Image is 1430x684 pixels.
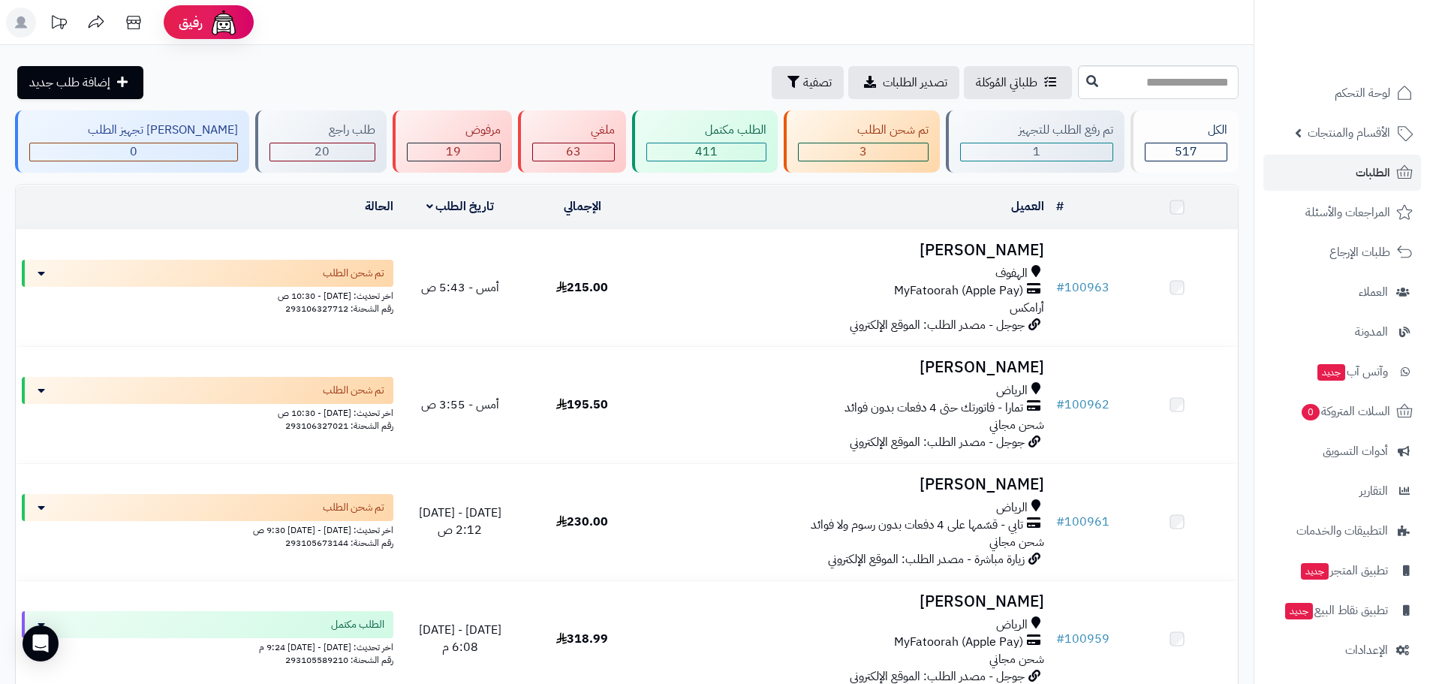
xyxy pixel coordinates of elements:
span: 0 [1301,403,1320,421]
div: ملغي [532,122,615,139]
div: تم رفع الطلب للتجهيز [960,122,1113,139]
span: الطلبات [1356,162,1390,183]
a: الطلب مكتمل 411 [629,110,781,173]
a: التقارير [1263,473,1421,509]
span: جوجل - مصدر الطلب: الموقع الإلكتروني [850,316,1025,334]
a: لوحة التحكم [1263,75,1421,111]
span: الرياض [996,616,1028,634]
span: لوحة التحكم [1335,83,1390,104]
span: MyFatoorah (Apple Pay) [894,634,1023,651]
a: تم رفع الطلب للتجهيز 1 [943,110,1127,173]
span: 195.50 [556,396,608,414]
span: تصدير الطلبات [883,74,947,92]
a: وآتس آبجديد [1263,354,1421,390]
span: رفيق [179,14,203,32]
div: 3 [799,143,927,161]
span: الإعدادات [1345,640,1388,661]
span: جديد [1317,364,1345,381]
span: 517 [1175,143,1197,161]
span: جوجل - مصدر الطلب: الموقع الإلكتروني [850,433,1025,451]
span: المراجعات والأسئلة [1305,202,1390,223]
span: الهفوف [995,265,1028,282]
a: #100961 [1056,513,1109,531]
a: تحديثات المنصة [40,8,77,41]
div: 63 [533,143,614,161]
span: أمس - 3:55 ص [421,396,499,414]
span: جديد [1285,603,1313,619]
a: المدونة [1263,314,1421,350]
span: أدوات التسويق [1323,441,1388,462]
span: 411 [695,143,718,161]
span: شحن مجاني [989,650,1044,668]
a: التطبيقات والخدمات [1263,513,1421,549]
span: وآتس آب [1316,361,1388,382]
h3: [PERSON_NAME] [649,593,1044,610]
div: الكل [1145,122,1227,139]
span: الطلب مكتمل [331,617,384,632]
span: شحن مجاني [989,416,1044,434]
a: أدوات التسويق [1263,433,1421,469]
a: الطلبات [1263,155,1421,191]
div: 0 [30,143,237,161]
h3: [PERSON_NAME] [649,359,1044,376]
span: # [1056,630,1064,648]
span: 230.00 [556,513,608,531]
span: رقم الشحنة: 293106327712 [285,302,393,315]
span: رقم الشحنة: 293105673144 [285,536,393,550]
h3: [PERSON_NAME] [649,476,1044,493]
a: تاريخ الطلب [426,197,495,215]
a: المراجعات والأسئلة [1263,194,1421,231]
span: # [1056,396,1064,414]
span: 19 [446,143,461,161]
span: 63 [566,143,581,161]
a: #100959 [1056,630,1109,648]
span: [DATE] - [DATE] 2:12 ص [419,504,501,539]
span: السلات المتروكة [1300,401,1390,422]
div: اخر تحديث: [DATE] - [DATE] 9:24 م [22,638,393,654]
span: تطبيق المتجر [1299,560,1388,581]
div: مرفوض [407,122,501,139]
div: طلب راجع [269,122,375,139]
a: تطبيق نقاط البيعجديد [1263,592,1421,628]
span: الرياض [996,382,1028,399]
a: الحالة [365,197,393,215]
a: العميل [1011,197,1044,215]
span: تم شحن الطلب [323,266,384,281]
div: اخر تحديث: [DATE] - 10:30 ص [22,404,393,420]
span: رقم الشحنة: 293105589210 [285,653,393,667]
div: الطلب مكتمل [646,122,766,139]
a: طلباتي المُوكلة [964,66,1072,99]
div: 19 [408,143,500,161]
a: العملاء [1263,274,1421,310]
a: مرفوض 19 [390,110,515,173]
div: 1 [961,143,1112,161]
button: تصفية [772,66,844,99]
h3: [PERSON_NAME] [649,242,1044,259]
a: السلات المتروكة0 [1263,393,1421,429]
span: تطبيق نقاط البيع [1284,600,1388,621]
span: تم شحن الطلب [323,383,384,398]
span: أمس - 5:43 ص [421,279,499,297]
a: #100963 [1056,279,1109,297]
span: MyFatoorah (Apple Pay) [894,282,1023,300]
a: تم شحن الطلب 3 [781,110,942,173]
div: تم شحن الطلب [798,122,928,139]
span: رقم الشحنة: 293106327021 [285,419,393,432]
span: المدونة [1355,321,1388,342]
a: طلبات الإرجاع [1263,234,1421,270]
span: تابي - قسّمها على 4 دفعات بدون رسوم ولا فوائد [811,517,1023,534]
a: تصدير الطلبات [848,66,959,99]
img: logo-2.png [1328,22,1416,53]
span: 1 [1033,143,1040,161]
a: تطبيق المتجرجديد [1263,553,1421,589]
span: إضافة طلب جديد [29,74,110,92]
a: ملغي 63 [515,110,629,173]
span: طلبات الإرجاع [1329,242,1390,263]
span: # [1056,279,1064,297]
span: طلباتي المُوكلة [976,74,1037,92]
div: اخر تحديث: [DATE] - 10:30 ص [22,287,393,303]
div: Open Intercom Messenger [23,625,59,661]
a: إضافة طلب جديد [17,66,143,99]
span: الأقسام والمنتجات [1308,122,1390,143]
span: زيارة مباشرة - مصدر الطلب: الموقع الإلكتروني [828,550,1025,568]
